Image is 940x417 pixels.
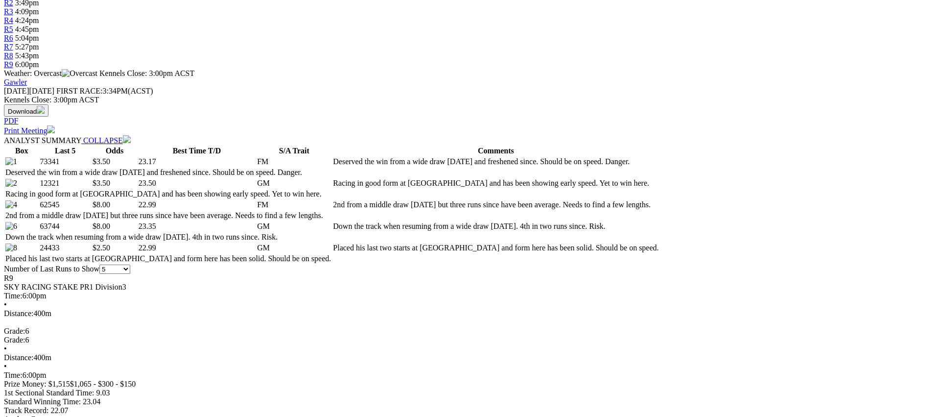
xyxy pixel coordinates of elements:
[4,309,936,318] div: 400m
[4,25,13,33] a: R5
[4,34,13,42] span: R6
[56,87,153,95] span: 3:34PM(ACST)
[99,69,194,77] span: Kennels Close: 3:00pm ACST
[4,309,33,318] span: Distance:
[4,96,936,104] div: Kennels Close: 3:00pm ACST
[15,60,39,69] span: 6:00pm
[15,25,39,33] span: 4:45pm
[5,222,17,231] img: 6
[56,87,102,95] span: FIRST RACE:
[5,254,331,264] td: Placed his last two starts at [GEOGRAPHIC_DATA] and form here has been solid. Should be on speed.
[15,51,39,60] span: 5:43pm
[4,397,81,406] span: Standard Winning Time:
[4,371,23,379] span: Time:
[39,243,91,253] td: 24433
[257,221,331,231] td: GM
[93,179,110,187] span: $3.50
[15,43,39,51] span: 5:27pm
[138,221,256,231] td: 23.35
[93,244,110,252] span: $2.50
[4,117,18,125] a: PDF
[15,16,39,25] span: 4:24pm
[4,327,25,335] span: Grade:
[4,126,55,135] a: Print Meeting
[70,380,136,388] span: $1,065 - $300 - $150
[4,283,936,292] div: SKY RACING STAKE PR1 Division3
[96,389,110,397] span: 9.03
[138,146,256,156] th: Best Time T/D
[5,168,331,177] td: Deserved the win from a wide draw [DATE] and freshened since. Should be on speed. Danger.
[4,7,13,16] a: R3
[4,16,13,25] a: R4
[4,336,25,344] span: Grade:
[123,135,131,143] img: chevron-down-white.svg
[4,274,13,282] span: R9
[83,397,100,406] span: 23.04
[81,136,131,145] a: COLLAPSE
[4,69,99,77] span: Weather: Overcast
[332,221,659,231] td: Down the track when resuming from a wide draw [DATE]. 4th in two runs since. Risk.
[332,178,659,188] td: Racing in good form at [GEOGRAPHIC_DATA] and has been showing early speed. Yet to win here.
[92,146,137,156] th: Odds
[4,87,29,95] span: [DATE]
[93,157,110,166] span: $3.50
[4,380,936,389] div: Prize Money: $1,515
[257,157,331,167] td: FM
[4,135,936,145] div: ANALYST SUMMARY
[50,406,68,415] span: 22.07
[4,327,936,336] div: 6
[5,146,38,156] th: Box
[4,117,936,125] div: Download
[4,353,33,362] span: Distance:
[62,69,97,78] img: Overcast
[4,43,13,51] a: R7
[5,157,17,166] img: 1
[332,243,659,253] td: Placed his last two starts at [GEOGRAPHIC_DATA] and form here has been solid. Should be on speed.
[4,389,94,397] span: 1st Sectional Standard Time:
[4,406,48,415] span: Track Record:
[138,178,256,188] td: 23.50
[93,200,110,209] span: $8.00
[4,344,7,353] span: •
[39,157,91,167] td: 73341
[257,243,331,253] td: GM
[4,336,936,344] div: 6
[4,292,23,300] span: Time:
[332,200,659,210] td: 2nd from a middle draw [DATE] but three runs since have been average. Needs to find a few lengths.
[5,200,17,209] img: 4
[93,222,110,230] span: $8.00
[5,244,17,252] img: 8
[5,232,331,242] td: Down the track when resuming from a wide draw [DATE]. 4th in two runs since. Risk.
[5,211,331,221] td: 2nd from a middle draw [DATE] but three runs since have been average. Needs to find a few lengths.
[4,60,13,69] a: R9
[332,146,659,156] th: Comments
[138,157,256,167] td: 23.17
[4,87,54,95] span: [DATE]
[138,200,256,210] td: 22.99
[4,292,936,300] div: 6:00pm
[257,200,331,210] td: FM
[257,146,331,156] th: S/A Trait
[47,125,55,133] img: printer.svg
[4,265,936,274] div: Number of Last Runs to Show
[15,34,39,42] span: 5:04pm
[4,104,48,117] button: Download
[5,189,331,199] td: Racing in good form at [GEOGRAPHIC_DATA] and has been showing early speed. Yet to win here.
[15,7,39,16] span: 4:09pm
[4,353,936,362] div: 400m
[4,78,27,86] a: Gawler
[4,51,13,60] a: R8
[39,200,91,210] td: 62545
[4,362,7,370] span: •
[4,300,7,309] span: •
[4,371,936,380] div: 6:00pm
[83,136,123,145] span: COLLAPSE
[332,157,659,167] td: Deserved the win from a wide draw [DATE] and freshened since. Should be on speed. Danger.
[39,221,91,231] td: 63744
